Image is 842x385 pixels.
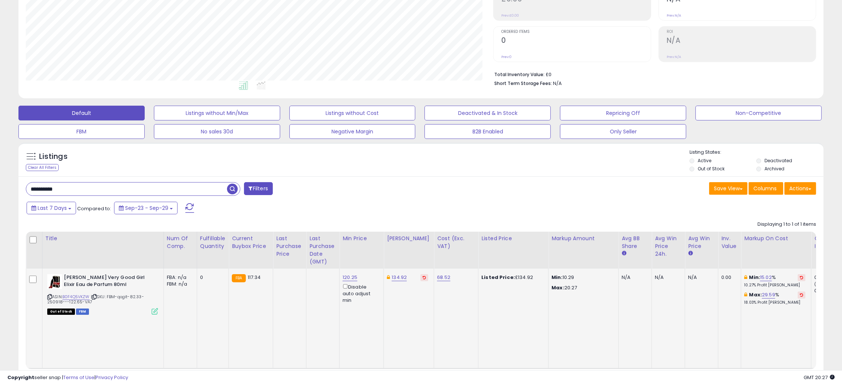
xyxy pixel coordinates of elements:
[622,235,649,250] div: Avg BB Share
[76,309,89,315] span: FBM
[749,291,762,298] b: Max:
[200,274,223,281] div: 0
[501,30,650,34] span: Ordered Items
[343,235,381,242] div: Min Price
[709,182,748,195] button: Save View
[741,232,811,269] th: The percentage added to the cost of goods (COGS) that forms the calculator for Min & Max prices.
[47,274,158,314] div: ASIN:
[481,274,515,281] b: Listed Price:
[45,235,161,242] div: Title
[481,274,543,281] div: £134.92
[698,166,725,172] label: Out of Stock
[114,202,178,214] button: Sep-23 - Sep-29
[154,106,280,120] button: Listings without Min/Max
[64,274,154,290] b: [PERSON_NAME] Very Good Girl Elixir Eau de Parfum 80ml
[721,274,735,281] div: 0.00
[804,374,835,381] span: 2025-10-7 20:27 GMT
[688,250,692,257] small: Avg Win Price.
[814,281,825,287] small: (0%)
[667,36,816,46] h2: N/A
[688,274,712,281] div: N/A
[551,285,613,291] p: 20.27
[200,235,226,250] div: Fulfillable Quantity
[18,124,145,139] button: FBM
[560,106,686,120] button: Repricing Off
[494,69,811,78] li: £0
[309,235,336,266] div: Last Purchase Date (GMT)
[762,291,775,299] a: 29.59
[392,274,407,281] a: 134.92
[77,205,111,212] span: Compared to:
[667,55,681,59] small: Prev: N/A
[248,274,261,281] span: 117.34
[749,182,783,195] button: Columns
[63,374,94,381] a: Terms of Use
[154,124,280,139] button: No sales 30d
[494,80,552,86] b: Short Term Storage Fees:
[753,185,777,192] span: Columns
[39,151,68,162] h5: Listings
[437,274,450,281] a: 68.52
[501,55,512,59] small: Prev: 0
[26,164,59,171] div: Clear All Filters
[343,274,357,281] a: 120.25
[47,274,62,289] img: 41kORD5DgeL._SL40_.jpg
[551,274,613,281] p: 10.29
[96,374,128,381] a: Privacy Policy
[7,374,34,381] strong: Copyright
[7,374,128,381] div: seller snap | |
[244,182,273,195] button: Filters
[760,274,772,281] a: 15.02
[551,235,615,242] div: Markup Amount
[425,106,551,120] button: Deactivated & In Stock
[655,235,682,258] div: Avg Win Price 24h.
[622,250,626,257] small: Avg BB Share.
[784,182,816,195] button: Actions
[667,13,681,18] small: Prev: N/A
[688,235,715,250] div: Avg Win Price
[289,106,416,120] button: Listings without Cost
[494,71,544,78] b: Total Inventory Value:
[698,157,711,164] label: Active
[551,284,564,291] strong: Max:
[62,294,90,300] a: B0F4Q5VKZW
[744,283,805,288] p: 10.27% Profit [PERSON_NAME]
[27,202,76,214] button: Last 7 Days
[343,283,378,304] div: Disable auto adjust min
[167,274,191,281] div: FBA: n/a
[289,124,416,139] button: Negative Margin
[167,235,194,250] div: Num of Comp.
[38,204,67,212] span: Last 7 Days
[47,309,75,315] span: All listings that are currently out of stock and unavailable for purchase on Amazon
[167,281,191,287] div: FBM: n/a
[622,274,646,281] div: N/A
[744,235,808,242] div: Markup on Cost
[814,235,841,250] div: Ordered Items
[667,30,816,34] span: ROI
[560,124,686,139] button: Only Seller
[764,157,792,164] label: Deactivated
[501,36,650,46] h2: 0
[125,204,168,212] span: Sep-23 - Sep-29
[387,235,431,242] div: [PERSON_NAME]
[721,235,738,250] div: Inv. value
[744,300,805,305] p: 18.03% Profit [PERSON_NAME]
[655,274,679,281] div: N/A
[47,294,144,305] span: | SKU: FBM-qogit-82.33-250918---122.65-VA7
[757,221,816,228] div: Displaying 1 to 1 of 1 items
[695,106,822,120] button: Non-Competitive
[764,166,784,172] label: Archived
[232,235,270,250] div: Current Buybox Price
[690,149,824,156] p: Listing States:
[18,106,145,120] button: Default
[553,80,562,87] span: N/A
[276,235,303,258] div: Last Purchase Price
[481,235,545,242] div: Listed Price
[425,124,551,139] button: B2B Enabled
[744,274,805,288] div: %
[749,274,760,281] b: Min:
[744,292,805,305] div: %
[437,235,475,250] div: Cost (Exc. VAT)
[501,13,519,18] small: Prev: £0.00
[551,274,563,281] strong: Min:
